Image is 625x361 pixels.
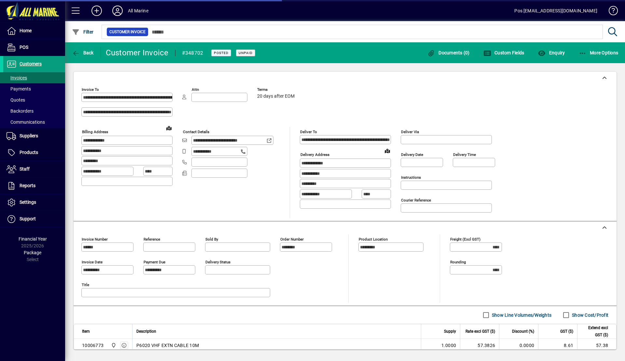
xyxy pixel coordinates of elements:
[109,342,117,349] span: Port Road
[538,339,577,352] td: 8.61
[72,29,94,35] span: Filter
[401,198,431,202] mat-label: Courier Reference
[3,128,65,144] a: Suppliers
[20,200,36,205] span: Settings
[20,61,42,66] span: Customers
[444,328,456,335] span: Supply
[19,236,47,242] span: Financial Year
[128,6,148,16] div: All Marine
[86,5,107,17] button: Add
[192,87,199,92] mat-label: Attn
[20,45,28,50] span: POS
[3,145,65,161] a: Products
[465,328,495,335] span: Rate excl GST ($)
[3,117,65,128] a: Communications
[7,108,34,114] span: Backorders
[401,175,421,180] mat-label: Instructions
[453,152,476,157] mat-label: Delivery time
[512,328,534,335] span: Discount (%)
[70,47,95,59] button: Back
[82,87,99,92] mat-label: Invoice To
[499,339,538,352] td: 0.0000
[427,50,470,55] span: Documents (0)
[3,94,65,105] a: Quotes
[136,342,199,349] span: P6020 VHF EXTN CABLE 10M
[20,150,38,155] span: Products
[560,328,573,335] span: GST ($)
[82,260,103,264] mat-label: Invoice date
[581,324,608,339] span: Extend excl GST ($)
[482,47,526,59] button: Custom Fields
[3,23,65,39] a: Home
[464,342,495,349] div: 57.3826
[401,152,423,157] mat-label: Delivery date
[604,1,617,22] a: Knowledge Base
[214,51,229,55] span: Posted
[3,83,65,94] a: Payments
[82,342,104,349] div: 10006773
[65,47,101,59] app-page-header-button: Back
[7,86,31,91] span: Payments
[536,47,566,59] button: Enquiry
[182,48,203,58] div: #348702
[257,88,296,92] span: Terms
[144,237,160,242] mat-label: Reference
[82,328,90,335] span: Item
[577,47,620,59] button: More Options
[577,339,616,352] td: 57.38
[109,29,146,35] span: Customer Invoice
[514,6,597,16] div: Pos [EMAIL_ADDRESS][DOMAIN_NAME]
[3,105,65,117] a: Backorders
[20,133,38,138] span: Suppliers
[7,97,25,103] span: Quotes
[144,260,165,264] mat-label: Payment due
[571,312,608,318] label: Show Cost/Profit
[3,39,65,56] a: POS
[491,312,551,318] label: Show Line Volumes/Weights
[136,328,156,335] span: Description
[205,260,230,264] mat-label: Delivery status
[82,237,108,242] mat-label: Invoice number
[107,5,128,17] button: Profile
[164,123,174,133] a: View on map
[441,342,456,349] span: 1.0000
[20,28,32,33] span: Home
[239,51,253,55] span: Unpaid
[72,50,94,55] span: Back
[106,48,169,58] div: Customer Invoice
[359,237,388,242] mat-label: Product location
[579,50,618,55] span: More Options
[82,283,89,287] mat-label: Title
[257,94,295,99] span: 20 days after EOM
[3,178,65,194] a: Reports
[7,75,27,80] span: Invoices
[382,146,393,156] a: View on map
[7,119,45,125] span: Communications
[300,130,317,134] mat-label: Deliver To
[450,237,480,242] mat-label: Freight (excl GST)
[3,72,65,83] a: Invoices
[450,260,466,264] mat-label: Rounding
[70,26,95,38] button: Filter
[3,161,65,177] a: Staff
[205,237,218,242] mat-label: Sold by
[538,50,565,55] span: Enquiry
[20,166,30,172] span: Staff
[280,237,304,242] mat-label: Order number
[483,50,524,55] span: Custom Fields
[3,211,65,227] a: Support
[3,194,65,211] a: Settings
[20,183,35,188] span: Reports
[24,250,41,255] span: Package
[401,130,419,134] mat-label: Deliver via
[426,47,471,59] button: Documents (0)
[20,216,36,221] span: Support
